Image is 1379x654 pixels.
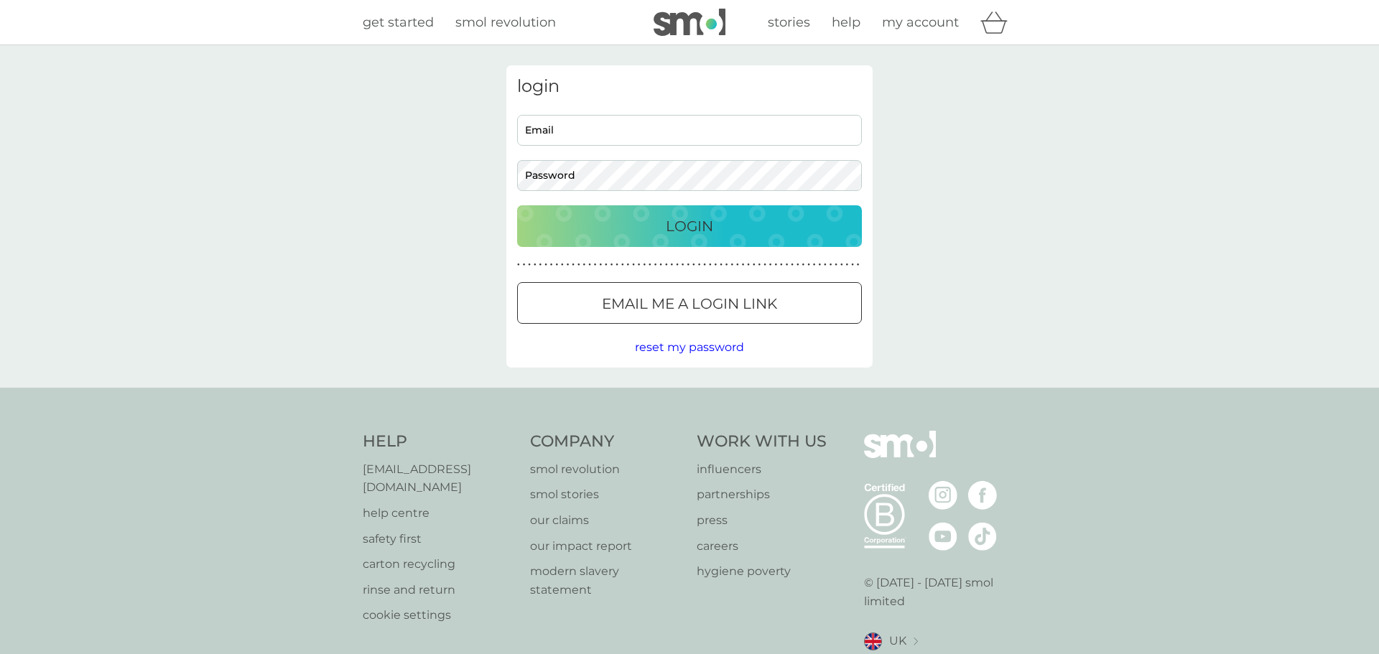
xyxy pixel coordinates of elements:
[530,485,683,504] a: smol stories
[530,460,683,479] p: smol revolution
[530,511,683,530] a: our claims
[654,9,725,36] img: smol
[824,261,827,268] p: ●
[857,261,860,268] p: ●
[797,261,799,268] p: ●
[864,431,936,480] img: smol
[363,504,516,523] a: help centre
[594,261,597,268] p: ●
[698,261,701,268] p: ●
[697,460,827,479] a: influencers
[665,261,668,268] p: ●
[864,574,1017,610] p: © [DATE] - [DATE] smol limited
[682,261,684,268] p: ●
[769,261,772,268] p: ●
[730,261,733,268] p: ●
[635,340,744,354] span: reset my password
[666,215,713,238] p: Login
[768,14,810,30] span: stories
[363,14,434,30] span: get started
[807,261,810,268] p: ●
[882,14,959,30] span: my account
[610,261,613,268] p: ●
[720,261,723,268] p: ●
[363,581,516,599] a: rinse and return
[583,261,586,268] p: ●
[736,261,739,268] p: ●
[929,481,957,510] img: visit the smol Instagram page
[638,261,641,268] p: ●
[588,261,591,268] p: ●
[567,261,570,268] p: ●
[968,522,997,551] img: visit the smol Tiktok page
[802,261,805,268] p: ●
[780,261,783,268] p: ●
[864,632,882,650] img: UK flag
[697,485,827,504] p: partnerships
[832,12,860,33] a: help
[753,261,756,268] p: ●
[914,637,918,645] img: select a new location
[659,261,662,268] p: ●
[715,261,718,268] p: ●
[687,261,689,268] p: ●
[840,261,843,268] p: ●
[544,261,547,268] p: ●
[671,261,674,268] p: ●
[882,12,959,33] a: my account
[561,261,564,268] p: ●
[968,481,997,510] img: visit the smol Facebook page
[523,261,526,268] p: ●
[530,537,683,556] a: our impact report
[621,261,624,268] p: ●
[602,292,777,315] p: Email me a login link
[605,261,608,268] p: ●
[517,205,862,247] button: Login
[539,261,542,268] p: ●
[363,530,516,548] a: safety first
[363,460,516,497] a: [EMAIL_ADDRESS][DOMAIN_NAME]
[703,261,706,268] p: ●
[455,12,556,33] a: smol revolution
[697,537,827,556] a: careers
[627,261,630,268] p: ●
[550,261,553,268] p: ●
[791,261,794,268] p: ●
[768,12,810,33] a: stories
[889,632,906,650] span: UK
[363,555,516,574] a: carton recycling
[599,261,602,268] p: ●
[832,14,860,30] span: help
[635,338,744,357] button: reset my password
[643,261,646,268] p: ●
[835,261,837,268] p: ●
[632,261,635,268] p: ●
[709,261,712,268] p: ●
[786,261,789,268] p: ●
[455,14,556,30] span: smol revolution
[697,511,827,530] a: press
[572,261,575,268] p: ●
[530,562,683,599] a: modern slavery statement
[813,261,816,268] p: ●
[534,261,537,268] p: ●
[555,261,558,268] p: ●
[676,261,679,268] p: ●
[363,606,516,625] a: cookie settings
[517,76,862,97] h3: login
[616,261,618,268] p: ●
[742,261,745,268] p: ●
[697,562,827,581] a: hygiene poverty
[851,261,854,268] p: ●
[517,282,862,324] button: Email me a login link
[818,261,821,268] p: ●
[774,261,777,268] p: ●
